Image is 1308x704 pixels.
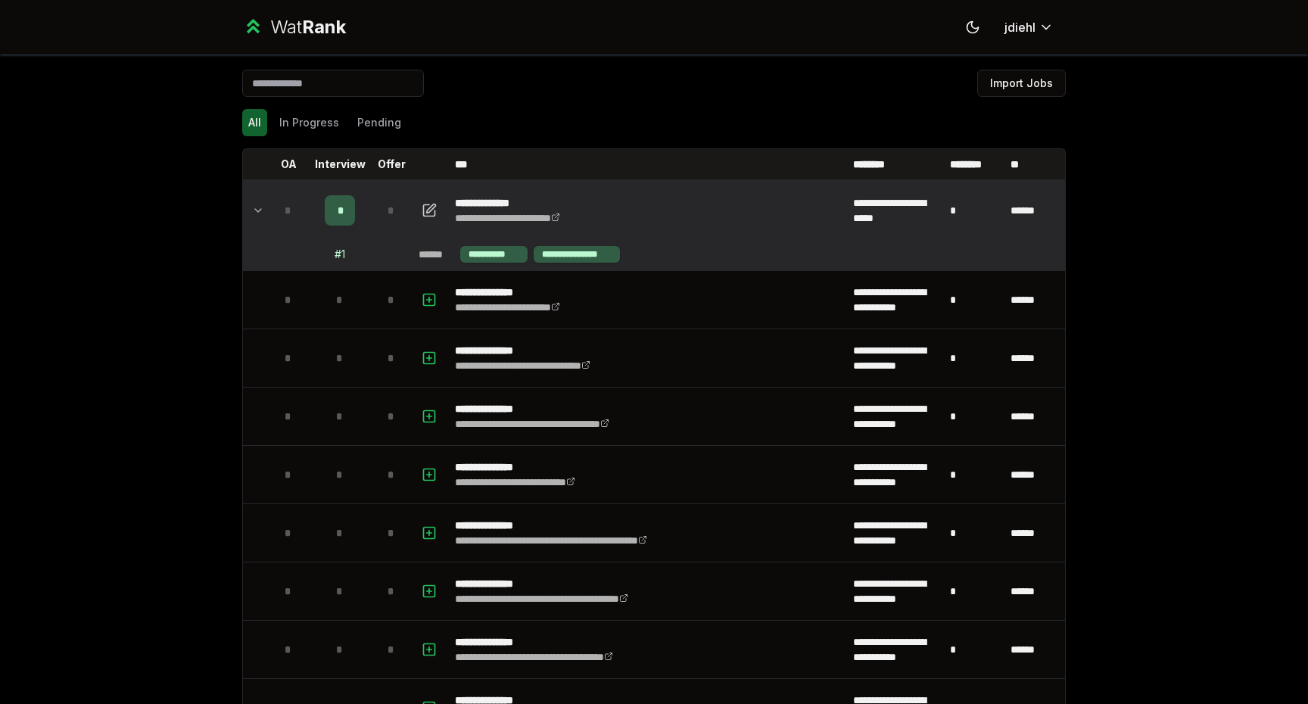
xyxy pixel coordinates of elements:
[315,157,366,172] p: Interview
[977,70,1066,97] button: Import Jobs
[273,109,345,136] button: In Progress
[242,15,346,39] a: WatRank
[281,157,297,172] p: OA
[302,16,346,38] span: Rank
[335,247,345,262] div: # 1
[1004,18,1035,36] span: jdiehl
[378,157,406,172] p: Offer
[270,15,346,39] div: Wat
[351,109,407,136] button: Pending
[242,109,267,136] button: All
[992,14,1066,41] button: jdiehl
